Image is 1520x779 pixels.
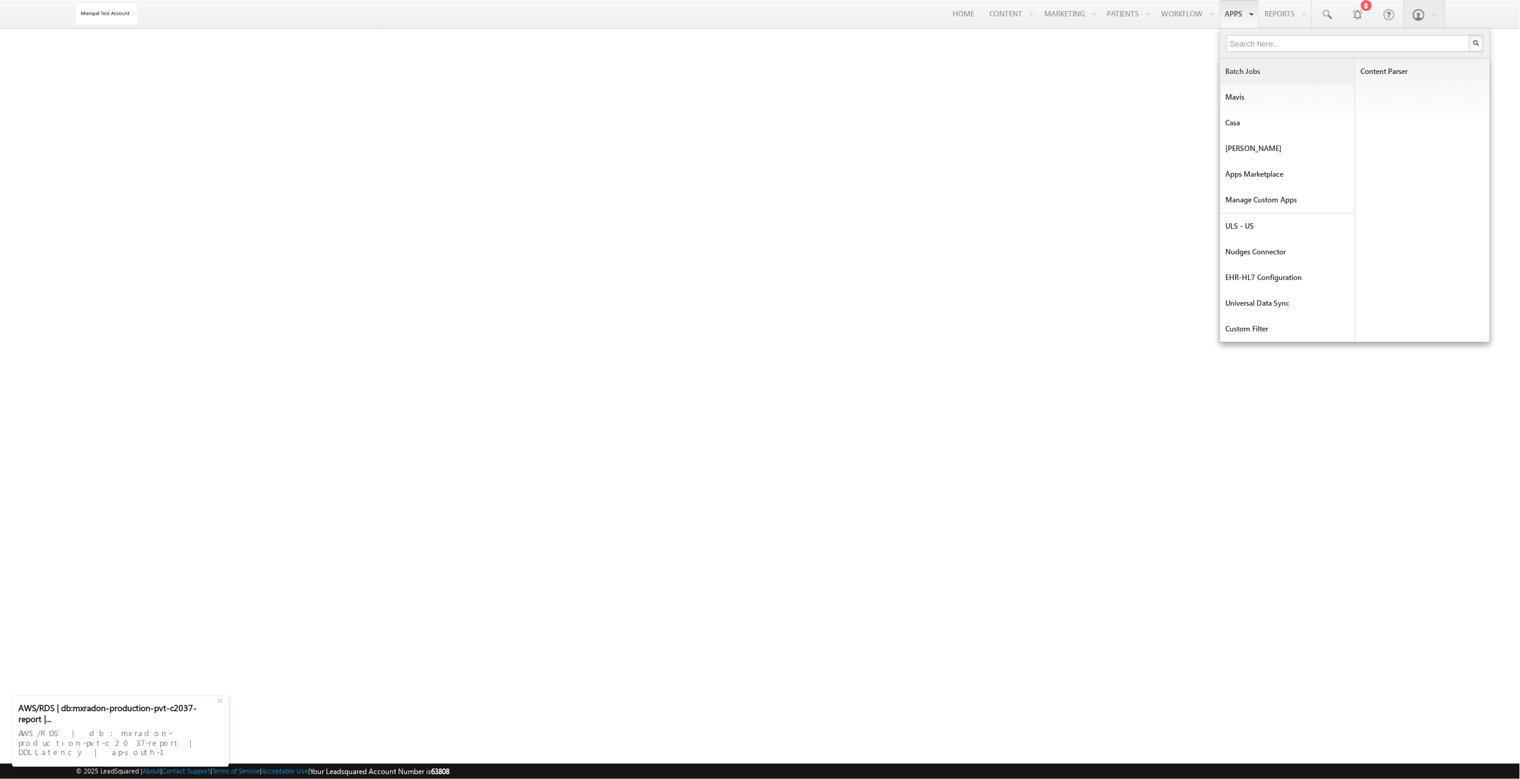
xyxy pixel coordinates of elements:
[1220,316,1355,342] a: Custom filter
[1220,290,1355,316] a: Universal Data Sync
[1220,136,1355,161] a: [PERSON_NAME]
[1220,84,1355,110] a: Mavis
[1220,110,1355,136] a: Casa
[1220,59,1355,84] a: Batch Jobs
[162,767,210,775] a: Contact Support
[1356,59,1490,84] a: Content Parser
[1220,239,1355,265] a: Nudges Connector
[76,3,137,24] img: Custom Logo
[18,725,223,761] div: AWS/RDS | db:mxradon-production-pvt-c2037-report | DDLLatency | ap-south-1
[212,767,260,775] a: Terms of Service
[310,767,449,776] span: Your Leadsquared Account Number is
[214,692,229,707] div: +
[76,766,449,777] span: © 2025 LeadSquared | | | | |
[1227,35,1470,52] input: Search here...
[18,703,215,725] div: AWS/RDS | db:mxradon-production-pvt-c2037-report |...
[1220,213,1355,239] a: ULS - US
[1220,265,1355,290] a: EHR-HL7 Configuration
[1220,161,1355,187] a: Apps Marketplace
[262,767,308,775] a: Acceptable Use
[1220,187,1355,213] a: Manage Custom Apps
[1473,40,1479,46] img: Search
[431,767,449,776] span: 63808
[142,767,160,775] a: About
